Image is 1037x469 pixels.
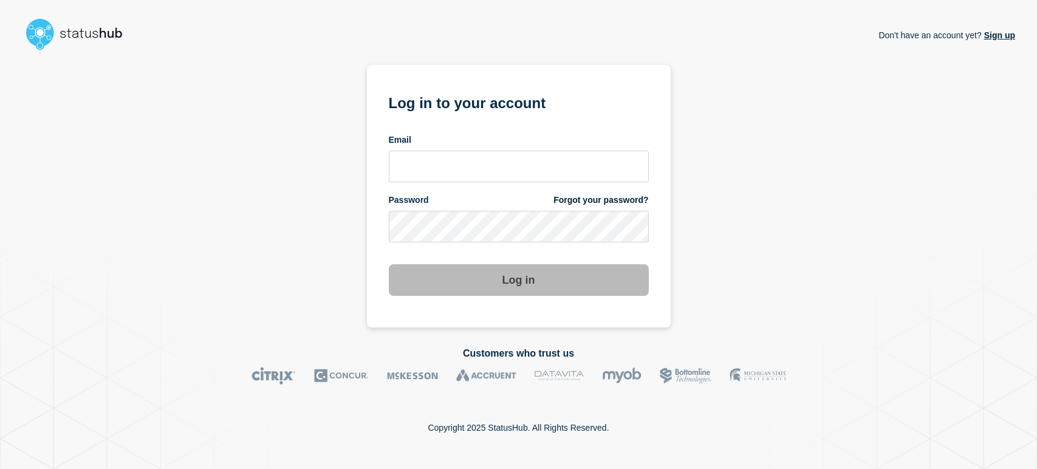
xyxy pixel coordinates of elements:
[22,15,137,53] img: StatusHub logo
[389,194,429,206] span: Password
[389,211,649,242] input: password input
[730,367,786,385] img: MSU logo
[389,134,411,146] span: Email
[389,151,649,182] input: email input
[660,367,711,385] img: Bottomline logo
[428,423,609,433] p: Copyright 2025 StatusHub. All Rights Reserved.
[553,194,648,206] a: Forgot your password?
[535,367,584,385] img: DataVita logo
[389,91,649,113] h1: Log in to your account
[22,348,1015,359] h2: Customers who trust us
[387,367,438,385] img: McKesson logo
[314,367,369,385] img: Concur logo
[456,367,516,385] img: Accruent logo
[982,30,1015,40] a: Sign up
[252,367,296,385] img: Citrix logo
[389,264,649,296] button: Log in
[602,367,642,385] img: myob logo
[878,21,1015,50] p: Don't have an account yet?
